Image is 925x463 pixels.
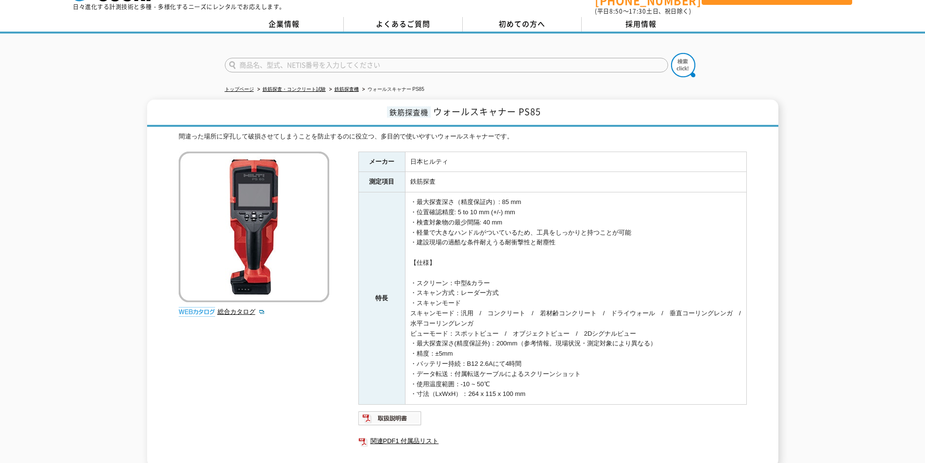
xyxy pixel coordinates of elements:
td: 日本ヒルティ [405,152,746,172]
a: 鉄筋探査・コンクリート試験 [263,86,326,92]
span: 鉄筋探査機 [387,106,431,118]
img: ウォールスキャナー PS85 [179,152,329,302]
a: 関連PDF1 付属品リスト [358,435,747,447]
th: 測定項目 [358,172,405,192]
span: ウォールスキャナー PS85 [433,105,541,118]
span: (平日 ～ 土日、祝日除く) [595,7,691,16]
div: 間違った場所に穿孔して破損させてしまうことを防止するのに役立つ、多目的で使いやすいウォールスキャナーです。 [179,132,747,142]
span: 8:50 [609,7,623,16]
a: トップページ [225,86,254,92]
span: 初めての方へ [499,18,545,29]
a: 企業情報 [225,17,344,32]
img: webカタログ [179,307,215,317]
li: ウォールスキャナー PS85 [360,85,424,95]
a: よくあるご質問 [344,17,463,32]
a: 取扱説明書 [358,417,422,424]
td: ・最大探査深さ（精度保証内）: 85 mm ・位置確認精度: 5 to 10 mm (+/-) mm ・検査対象物の最少間隔: 40 mm ・軽量で大きなハンドルがついているため、工具をしっかり... [405,192,746,405]
th: 特長 [358,192,405,405]
a: 鉄筋探査機 [335,86,359,92]
th: メーカー [358,152,405,172]
p: 日々進化する計測技術と多種・多様化するニーズにレンタルでお応えします。 [73,4,286,10]
a: 初めての方へ [463,17,582,32]
a: 総合カタログ [218,308,265,315]
span: 17:30 [629,7,646,16]
img: 取扱説明書 [358,411,422,426]
a: 採用情報 [582,17,701,32]
input: 商品名、型式、NETIS番号を入力してください [225,58,668,72]
img: btn_search.png [671,53,695,77]
td: 鉄筋探査 [405,172,746,192]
